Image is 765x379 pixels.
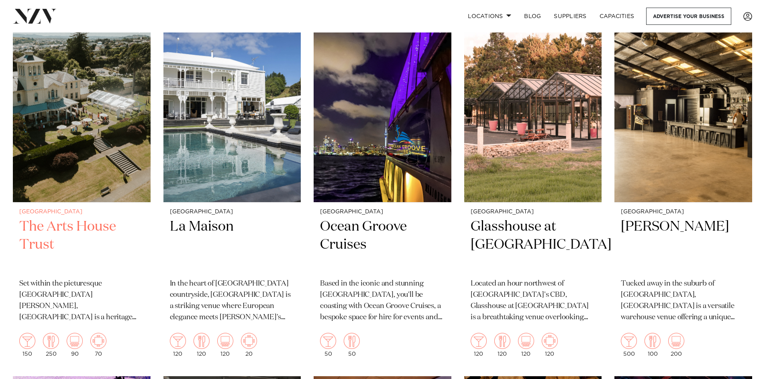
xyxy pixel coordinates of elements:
[542,333,558,357] div: 120
[320,218,445,272] h2: Ocean Groove Cruises
[194,333,210,357] div: 120
[614,18,752,363] a: [GEOGRAPHIC_DATA] [PERSON_NAME] Tucked away in the suburb of [GEOGRAPHIC_DATA], [GEOGRAPHIC_DATA]...
[170,209,295,215] small: [GEOGRAPHIC_DATA]
[621,333,637,357] div: 500
[668,333,684,349] img: theatre.png
[645,333,661,357] div: 100
[320,333,336,349] img: cocktail.png
[645,333,661,349] img: dining.png
[621,218,746,272] h2: [PERSON_NAME]
[241,333,257,349] img: meeting.png
[461,8,518,25] a: Locations
[163,18,301,363] a: [GEOGRAPHIC_DATA] La Maison In the heart of [GEOGRAPHIC_DATA] countryside, [GEOGRAPHIC_DATA] is a...
[320,333,336,357] div: 50
[494,333,510,349] img: dining.png
[471,333,487,357] div: 120
[344,333,360,349] img: dining.png
[547,8,593,25] a: SUPPLIERS
[471,209,596,215] small: [GEOGRAPHIC_DATA]
[471,333,487,349] img: cocktail.png
[494,333,510,357] div: 120
[43,333,59,349] img: dining.png
[668,333,684,357] div: 200
[43,333,59,357] div: 250
[67,333,83,349] img: theatre.png
[593,8,641,25] a: Capacities
[170,333,186,349] img: cocktail.png
[19,218,144,272] h2: The Arts House Trust
[621,333,637,349] img: cocktail.png
[13,18,151,363] a: [GEOGRAPHIC_DATA] The Arts House Trust Set within the picturesque [GEOGRAPHIC_DATA][PERSON_NAME],...
[19,278,144,323] p: Set within the picturesque [GEOGRAPHIC_DATA][PERSON_NAME], [GEOGRAPHIC_DATA] is a heritage venue ...
[90,333,106,349] img: meeting.png
[320,278,445,323] p: Based in the iconic and stunning [GEOGRAPHIC_DATA], you'll be coasting with Ocean Groove Cruises,...
[518,333,534,357] div: 120
[241,333,257,357] div: 20
[621,278,746,323] p: Tucked away in the suburb of [GEOGRAPHIC_DATA], [GEOGRAPHIC_DATA] is a versatile warehouse venue ...
[464,18,602,363] a: [GEOGRAPHIC_DATA] Glasshouse at [GEOGRAPHIC_DATA] Located an hour northwest of [GEOGRAPHIC_DATA]'...
[542,333,558,349] img: meeting.png
[170,278,295,323] p: In the heart of [GEOGRAPHIC_DATA] countryside, [GEOGRAPHIC_DATA] is a striking venue where Europe...
[217,333,233,349] img: theatre.png
[314,18,451,363] a: [GEOGRAPHIC_DATA] Ocean Groove Cruises Based in the iconic and stunning [GEOGRAPHIC_DATA], you'll...
[471,218,596,272] h2: Glasshouse at [GEOGRAPHIC_DATA]
[518,8,547,25] a: BLOG
[170,218,295,272] h2: La Maison
[646,8,731,25] a: Advertise your business
[13,9,57,23] img: nzv-logo.png
[170,333,186,357] div: 120
[621,209,746,215] small: [GEOGRAPHIC_DATA]
[194,333,210,349] img: dining.png
[90,333,106,357] div: 70
[344,333,360,357] div: 50
[320,209,445,215] small: [GEOGRAPHIC_DATA]
[518,333,534,349] img: theatre.png
[19,333,35,357] div: 150
[19,333,35,349] img: cocktail.png
[217,333,233,357] div: 120
[67,333,83,357] div: 90
[471,278,596,323] p: Located an hour northwest of [GEOGRAPHIC_DATA]'s CBD, Glasshouse at [GEOGRAPHIC_DATA] is a breath...
[19,209,144,215] small: [GEOGRAPHIC_DATA]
